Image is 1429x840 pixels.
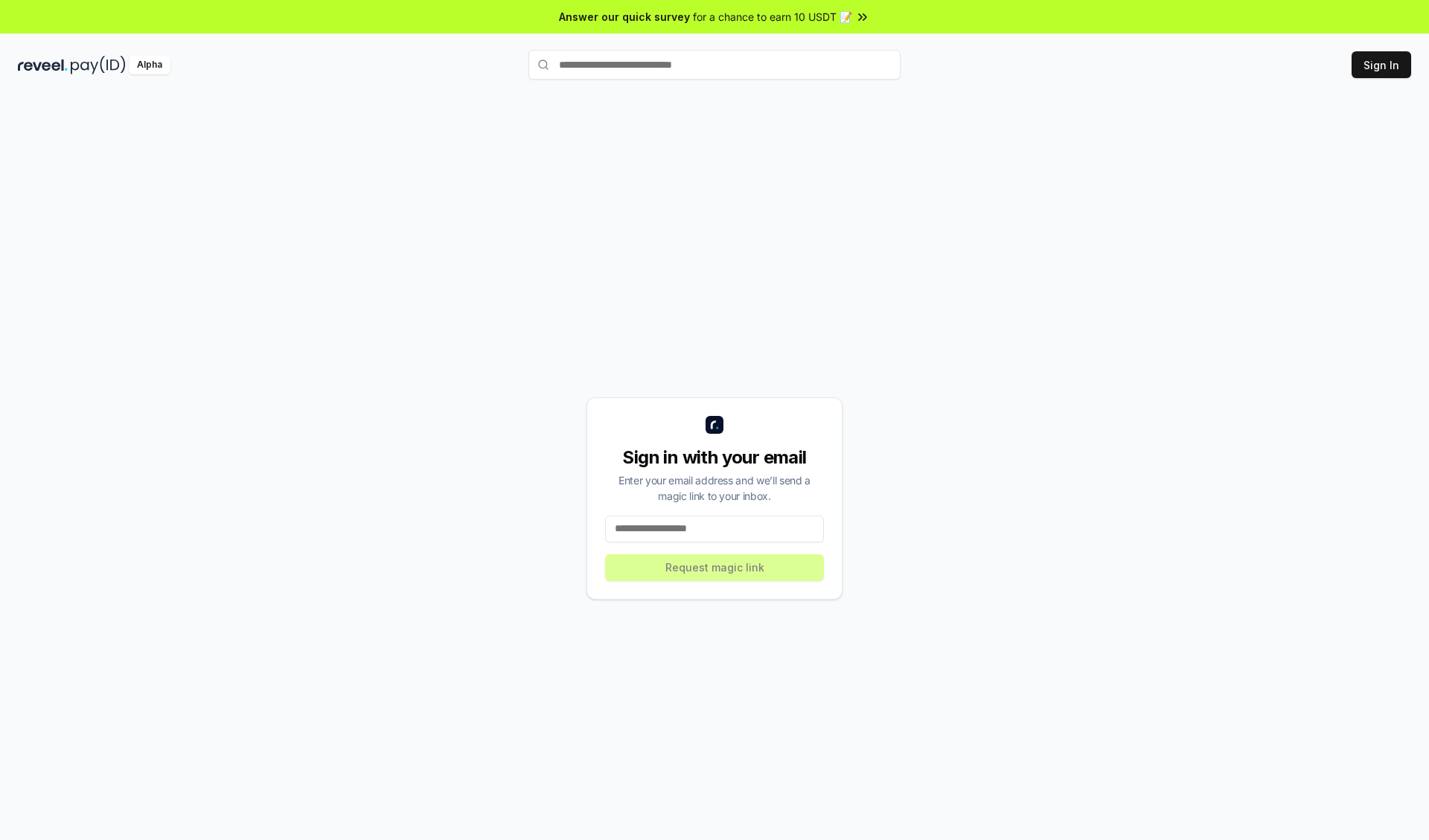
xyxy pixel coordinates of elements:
img: pay_id [71,56,126,74]
img: reveel_dark [18,56,68,74]
div: Sign in with your email [605,446,824,469]
span: Answer our quick survey [559,9,690,25]
img: logo_small [706,416,723,434]
span: for a chance to earn 10 USDT 📝 [693,9,852,25]
div: Alpha [129,56,170,74]
div: Enter your email address and we’ll send a magic link to your inbox. [605,472,824,504]
button: Sign In [1352,51,1411,78]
